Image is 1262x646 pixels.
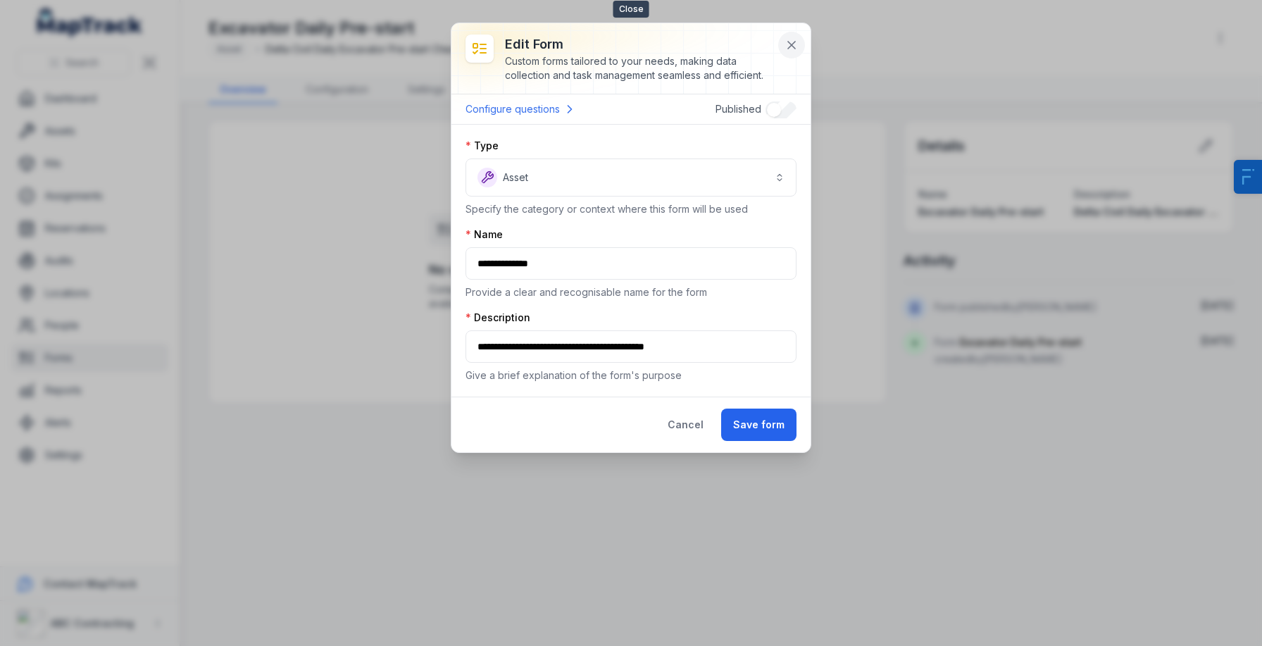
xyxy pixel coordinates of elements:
span: Published [716,103,761,115]
p: Give a brief explanation of the form's purpose [466,368,796,383]
button: Cancel [656,409,716,441]
div: Custom forms tailored to your needs, making data collection and task management seamless and effi... [505,54,774,82]
a: Configure questions [466,100,577,118]
label: Name [466,228,503,242]
label: Description [466,311,530,325]
p: Specify the category or context where this form will be used [466,202,796,216]
button: Asset [466,159,796,197]
button: Save form [721,409,796,441]
p: Provide a clear and recognisable name for the form [466,285,796,299]
h3: Edit form [505,35,774,54]
label: Type [466,139,499,153]
span: Close [613,1,649,18]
